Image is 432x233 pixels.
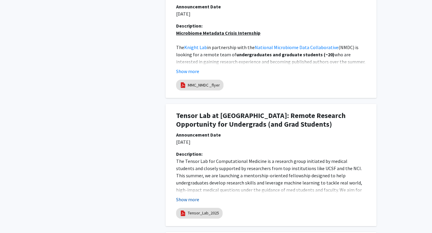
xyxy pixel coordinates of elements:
[176,44,366,94] p: [GEOGRAPHIC_DATA][US_STATE]
[176,30,260,36] u: Microbiome Metadata Crisis Internship
[176,111,366,129] h1: Tensor Lab at [GEOGRAPHIC_DATA]: Remote Research Opportunity for Undergrads (and Grad Students)
[176,10,366,17] p: [DATE]
[176,3,366,10] div: Announcement Date
[184,44,207,50] a: Knight Lab
[176,196,199,203] button: Show more
[180,210,186,217] img: pdf_icon.png
[255,44,338,50] a: National Microbiome Data Collaborative
[176,22,366,29] div: Description:
[236,52,334,58] strong: undergraduates and graduate students (~20)
[176,131,366,138] div: Announcement Date
[180,82,186,88] img: pdf_icon.png
[207,44,255,50] span: in partnership with the
[176,138,366,146] p: [DATE]
[188,82,220,88] a: MMC_NMDC _flyer
[176,150,366,158] div: Description:
[4,206,25,229] iframe: Chat
[176,44,184,50] span: The
[176,158,366,208] p: The Tensor Lab for Computational Medicine is a research group initiated by medical students and c...
[176,68,199,75] button: Show more
[188,210,219,216] a: Tensor_Lab_2025
[176,52,366,72] span: who are interested in gaining research experience and becoming published authors over the summer....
